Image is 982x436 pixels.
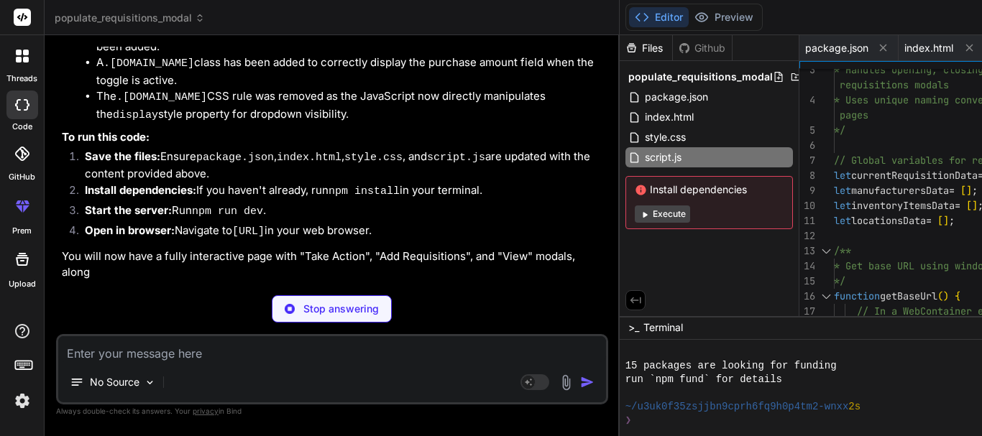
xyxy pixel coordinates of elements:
code: .[DOMAIN_NAME] [116,91,207,103]
span: script.js [643,149,683,166]
div: 10 [799,198,815,213]
li: The CSS rule was removed as the JavaScript now directly manipulates the style property for dropdo... [96,88,605,124]
span: index.html [643,108,695,126]
strong: Start the server: [85,203,172,217]
div: 4 [799,93,815,108]
strong: Open in browser: [85,223,175,237]
code: script.js [427,152,485,164]
label: GitHub [9,171,35,183]
span: ❯ [625,414,633,427]
span: let [834,214,851,227]
span: Install dependencies [635,182,784,197]
span: [ [937,214,943,227]
span: ; [949,214,955,227]
div: 15 [799,274,815,289]
p: You will now have a fully interactive page with "Take Action", "Add Requisitions", and "View" mod... [62,249,605,281]
span: = [926,214,932,227]
li: Ensure , , , and are updated with the content provided above. [73,149,605,182]
span: 2s [848,400,861,414]
div: 14 [799,259,815,274]
div: 13 [799,243,815,259]
div: 7 [799,153,815,168]
span: privacy [193,407,219,415]
div: 6 [799,138,815,153]
span: let [834,199,851,212]
span: ( [937,289,943,302]
div: Github [673,41,732,55]
img: attachment [558,374,574,391]
span: manufacturersData [851,184,949,197]
label: code [12,121,32,133]
span: package.json [643,88,710,106]
label: threads [6,73,37,85]
button: Execute [635,205,690,223]
span: [ [960,184,966,197]
div: 9 [799,183,815,198]
div: 8 [799,168,815,183]
label: Upload [9,278,36,290]
div: 11 [799,213,815,228]
code: index.html [277,152,341,164]
code: style.css [344,152,403,164]
li: A class has been added to correctly display the purchase amount field when the toggle is active. [96,55,605,88]
code: package.json [196,152,274,164]
span: package.json [805,41,868,55]
code: npm run dev [192,205,263,218]
span: { [955,289,960,302]
img: settings [10,389,35,413]
span: ] [966,184,972,197]
strong: Save the files: [85,149,160,163]
div: 12 [799,228,815,243]
button: Editor [629,7,689,27]
div: 16 [799,289,815,304]
code: [URL] [232,226,265,238]
span: index.html [904,41,953,55]
span: [ [966,199,972,212]
span: 15 packages are looking for funding [625,359,837,373]
code: npm install [329,185,400,198]
span: populate_requisitions_modal [628,70,773,84]
strong: To run this code: [62,130,150,144]
li: Navigate to in your web browser. [73,223,605,243]
span: ; [972,184,978,197]
span: requisitions modals [840,78,949,91]
p: No Source [90,375,139,389]
span: inventoryItemsData [851,199,955,212]
strong: Install dependencies: [85,183,196,197]
div: Files [620,41,672,55]
span: ~/u3uk0f35zsjjbn9cprh6fq9h0p4tm2-wnxx [625,400,849,414]
li: Run . [73,203,605,223]
span: let [834,169,851,182]
p: Always double-check its answers. Your in Bind [56,404,608,418]
span: ] [943,214,949,227]
span: = [949,184,955,197]
img: Pick Models [144,376,156,389]
span: currentRequisitionData [851,169,978,182]
span: pages [840,108,868,121]
span: run `npm fund` for details [625,373,782,386]
span: style.css [643,129,687,146]
span: locationsData [851,214,926,227]
div: Click to collapse the range. [817,243,835,259]
li: If you haven't already, run in your terminal. [73,182,605,203]
div: 5 [799,123,815,138]
div: Click to collapse the range. [817,289,835,304]
span: let [834,184,851,197]
span: ] [972,199,978,212]
span: = [955,199,960,212]
span: populate_requisitions_modal [55,11,205,25]
span: >_ [628,320,639,335]
span: function [834,289,880,302]
label: prem [12,225,32,237]
img: icon [580,375,595,389]
span: ) [943,289,949,302]
p: Stop answering [303,302,379,316]
code: .[DOMAIN_NAME] [104,57,194,70]
span: getBaseUrl [880,289,937,302]
code: display [113,109,158,121]
div: 17 [799,304,815,319]
button: Preview [689,7,759,27]
span: Terminal [643,320,683,335]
